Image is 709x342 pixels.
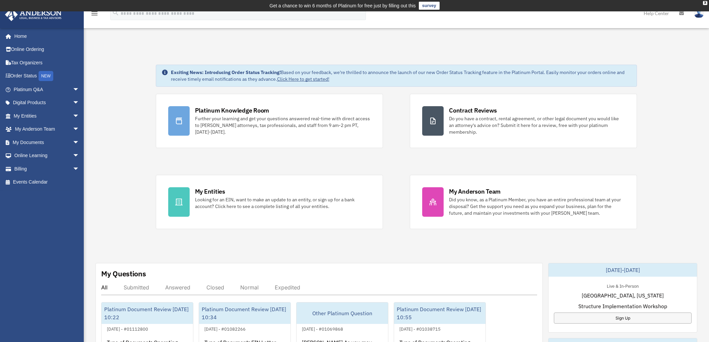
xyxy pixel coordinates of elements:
[199,302,291,324] div: Platinum Document Review [DATE] 10:34
[297,325,348,332] div: [DATE] - #01069868
[5,56,89,69] a: Tax Organizers
[449,196,625,216] div: Did you know, as a Platinum Member, you have an entire professional team at your disposal? Get th...
[73,149,86,163] span: arrow_drop_down
[410,175,637,229] a: My Anderson Team Did you know, as a Platinum Member, you have an entire professional team at your...
[694,8,704,18] img: User Pic
[449,106,497,115] div: Contract Reviews
[206,284,224,291] div: Closed
[5,96,89,110] a: Digital Productsarrow_drop_down
[5,83,89,96] a: Platinum Q&Aarrow_drop_down
[419,2,440,10] a: survey
[101,269,146,279] div: My Questions
[269,2,416,10] div: Get a chance to win 6 months of Platinum for free just by filling out this
[90,12,99,17] a: menu
[449,115,625,135] div: Do you have a contract, rental agreement, or other legal document you would like an attorney's ad...
[297,302,388,324] div: Other Platinum Question
[199,325,251,332] div: [DATE] - #01082266
[5,109,89,123] a: My Entitiesarrow_drop_down
[73,123,86,136] span: arrow_drop_down
[601,282,644,289] div: Live & In-Person
[554,313,692,324] a: Sign Up
[195,196,371,210] div: Looking for an EIN, want to make an update to an entity, or sign up for a bank account? Click her...
[73,96,86,110] span: arrow_drop_down
[703,1,707,5] div: close
[5,176,89,189] a: Events Calendar
[3,8,64,21] img: Anderson Advisors Platinum Portal
[549,263,697,277] div: [DATE]-[DATE]
[124,284,149,291] div: Submitted
[394,302,486,324] div: Platinum Document Review [DATE] 10:55
[582,291,664,299] span: [GEOGRAPHIC_DATA], [US_STATE]
[275,284,300,291] div: Expedited
[102,325,153,332] div: [DATE] - #01112800
[39,71,53,81] div: NEW
[73,109,86,123] span: arrow_drop_down
[73,83,86,96] span: arrow_drop_down
[156,94,383,148] a: Platinum Knowledge Room Further your learning and get your questions answered real-time with dire...
[90,9,99,17] i: menu
[5,123,89,136] a: My Anderson Teamarrow_drop_down
[5,29,86,43] a: Home
[449,187,501,196] div: My Anderson Team
[5,162,89,176] a: Billingarrow_drop_down
[410,94,637,148] a: Contract Reviews Do you have a contract, rental agreement, or other legal document you would like...
[73,136,86,149] span: arrow_drop_down
[5,136,89,149] a: My Documentsarrow_drop_down
[165,284,190,291] div: Answered
[5,149,89,162] a: Online Learningarrow_drop_down
[102,302,193,324] div: Platinum Document Review [DATE] 10:22
[195,106,269,115] div: Platinum Knowledge Room
[240,284,259,291] div: Normal
[156,175,383,229] a: My Entities Looking for an EIN, want to make an update to an entity, or sign up for a bank accoun...
[5,69,89,83] a: Order StatusNEW
[171,69,281,75] strong: Exciting News: Introducing Order Status Tracking!
[171,69,632,82] div: Based on your feedback, we're thrilled to announce the launch of our new Order Status Tracking fe...
[101,284,108,291] div: All
[394,325,446,332] div: [DATE] - #01038715
[5,43,89,56] a: Online Ordering
[578,302,667,310] span: Structure Implementation Workshop
[195,187,225,196] div: My Entities
[195,115,371,135] div: Further your learning and get your questions answered real-time with direct access to [PERSON_NAM...
[112,9,119,16] i: search
[73,162,86,176] span: arrow_drop_down
[277,76,329,82] a: Click Here to get started!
